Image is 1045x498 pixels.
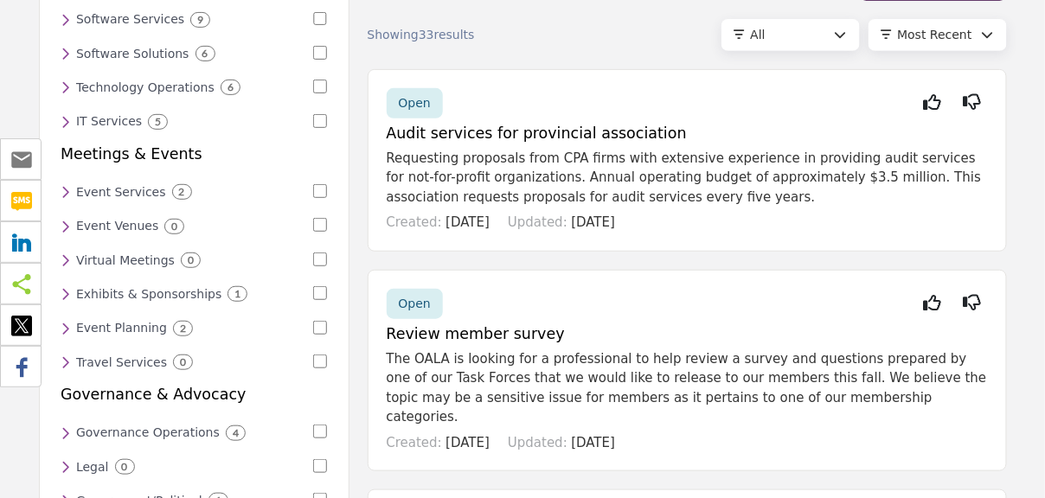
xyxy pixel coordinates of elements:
[202,48,208,60] b: 6
[228,286,247,302] div: 1 Results For Exhibits & Sponsorships
[228,81,234,93] b: 6
[188,254,194,266] b: 0
[76,355,167,370] h6: Travel planning and management services
[387,435,442,450] span: Created:
[173,354,193,370] div: 0 Results For Travel Services
[313,12,327,26] input: Select Software Services
[196,46,215,61] div: 6 Results For Software Solutions
[387,124,988,143] h5: Audit services for provincial association
[148,114,168,130] div: 5 Results For IT Services
[76,114,142,129] h6: IT services and support
[399,297,431,310] span: Open
[313,184,327,198] input: Select Event Services
[571,435,615,450] span: [DATE]
[172,184,192,200] div: 2 Results For Event Services
[419,28,434,41] span: 33
[155,116,161,128] b: 5
[226,425,246,441] div: 4 Results For Governance Operations
[387,325,988,343] h5: Review member survey
[233,427,239,439] b: 4
[313,459,327,473] input: Select Legal
[180,322,186,335] b: 2
[76,47,189,61] h6: Software solutions and applications
[76,219,158,233] h6: Venues for hosting events
[923,303,941,303] i: Interested
[122,461,128,473] b: 0
[508,435,567,450] span: Updated:
[76,425,220,440] h6: Services for effective governance operations
[313,354,327,368] input: Select Travel Services
[115,459,135,475] div: 0 Results For Legal
[181,252,201,268] div: 0 Results For Virtual Meetings
[446,435,490,450] span: [DATE]
[313,286,327,300] input: Select Exhibits & Sponsorships
[313,80,327,93] input: Select Technology Operations
[76,321,167,335] h6: Professional event planning services
[190,12,210,28] div: 9 Results For Software Services
[313,114,327,128] input: Select IT Services
[964,102,982,103] i: Not Interested
[964,303,982,303] i: Not Interested
[923,102,941,103] i: Interested
[313,218,327,232] input: Select Event Venues
[61,386,247,404] h5: Governance & Advocacy
[234,288,240,300] b: 1
[313,46,327,60] input: Select Software Solutions
[171,220,177,233] b: 0
[164,219,184,234] div: 0 Results For Event Venues
[221,80,240,95] div: 6 Results For Technology Operations
[179,186,185,198] b: 2
[180,356,186,368] b: 0
[173,321,193,336] div: 2 Results For Event Planning
[571,214,615,230] span: [DATE]
[313,321,327,335] input: Select Event Planning
[387,214,442,230] span: Created:
[399,96,431,110] span: Open
[898,28,972,41] span: Most Recent
[76,253,175,268] h6: Virtual meeting platforms and services
[76,460,109,475] h6: Legal services and support
[368,26,560,44] div: Showing results
[751,28,766,41] span: All
[76,287,221,302] h6: Exhibition and sponsorship services
[313,252,327,266] input: Select Virtual Meetings
[313,425,327,438] input: Select Governance Operations
[387,349,988,427] p: The OALA is looking for a professional to help review a survey and questions prepared by one of o...
[76,185,166,200] h6: Comprehensive event management services
[197,14,203,26] b: 9
[76,12,184,27] h6: Software development and support services
[508,214,567,230] span: Updated:
[76,80,215,95] h6: Services for managing technology operations
[387,149,988,207] p: Requesting proposals from CPA firms with extensive experience in providing audit services for not...
[446,214,490,230] span: [DATE]
[61,145,202,163] h5: Meetings & Events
